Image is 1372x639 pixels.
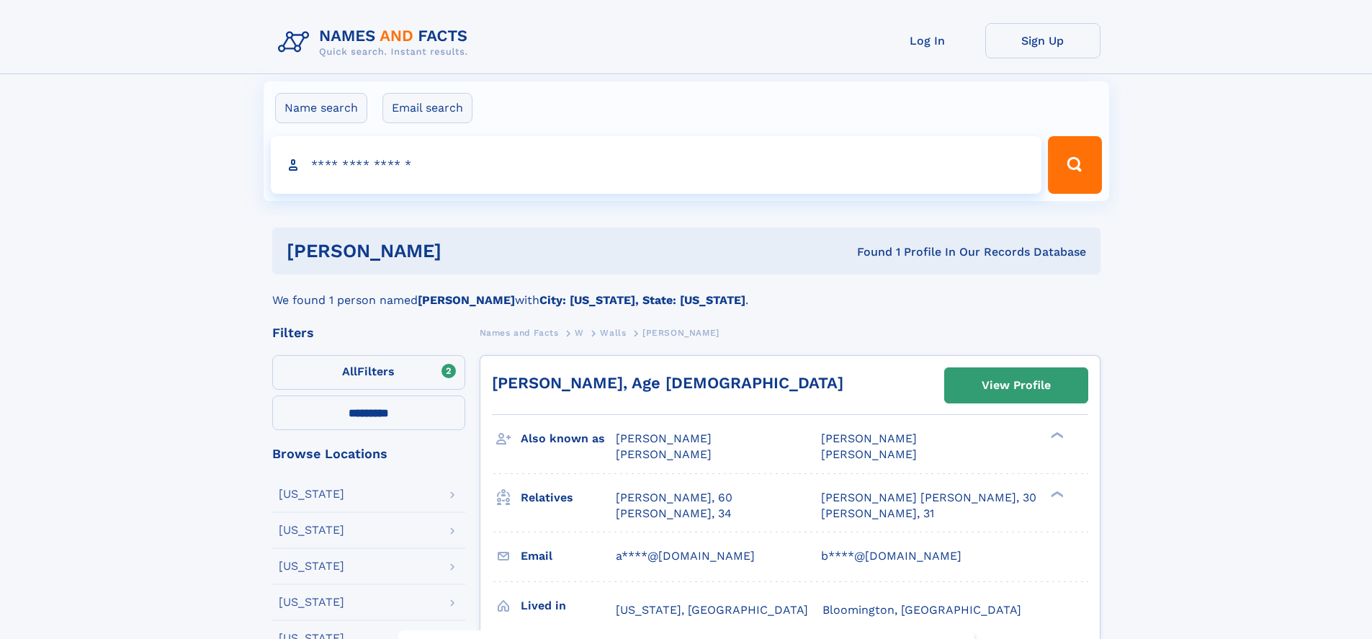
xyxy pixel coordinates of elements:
span: Bloomington, [GEOGRAPHIC_DATA] [822,603,1021,617]
div: [US_STATE] [279,560,344,572]
span: Walls [600,328,626,338]
div: Filters [272,326,465,339]
span: [PERSON_NAME] [616,447,712,461]
div: Browse Locations [272,447,465,460]
input: search input [271,136,1042,194]
span: [PERSON_NAME] [642,328,719,338]
h1: [PERSON_NAME] [287,242,650,260]
span: [US_STATE], [GEOGRAPHIC_DATA] [616,603,808,617]
div: [US_STATE] [279,596,344,608]
div: Found 1 Profile In Our Records Database [649,244,1086,260]
img: Logo Names and Facts [272,23,480,62]
a: Log In [870,23,985,58]
span: All [342,365,357,378]
label: Name search [275,93,367,123]
b: City: [US_STATE], State: [US_STATE] [539,293,745,307]
div: [US_STATE] [279,524,344,536]
a: [PERSON_NAME], 31 [821,506,934,522]
a: Sign Up [985,23,1100,58]
span: [PERSON_NAME] [821,432,917,445]
a: [PERSON_NAME] [PERSON_NAME], 30 [821,490,1036,506]
a: Walls [600,323,626,341]
b: [PERSON_NAME] [418,293,515,307]
a: W [575,323,584,341]
div: [US_STATE] [279,488,344,500]
a: [PERSON_NAME], 60 [616,490,732,506]
h3: Also known as [521,426,616,451]
a: Names and Facts [480,323,559,341]
label: Filters [272,355,465,390]
button: Search Button [1048,136,1101,194]
label: Email search [382,93,472,123]
a: View Profile [945,368,1088,403]
div: We found 1 person named with . [272,274,1100,309]
div: ❯ [1047,489,1064,499]
span: W [575,328,584,338]
h3: Lived in [521,594,616,618]
div: ❯ [1047,431,1064,440]
div: View Profile [982,369,1051,402]
span: [PERSON_NAME] [616,432,712,445]
a: [PERSON_NAME], 34 [616,506,732,522]
h3: Relatives [521,486,616,510]
a: [PERSON_NAME], Age [DEMOGRAPHIC_DATA] [492,374,843,392]
span: [PERSON_NAME] [821,447,917,461]
h3: Email [521,544,616,568]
